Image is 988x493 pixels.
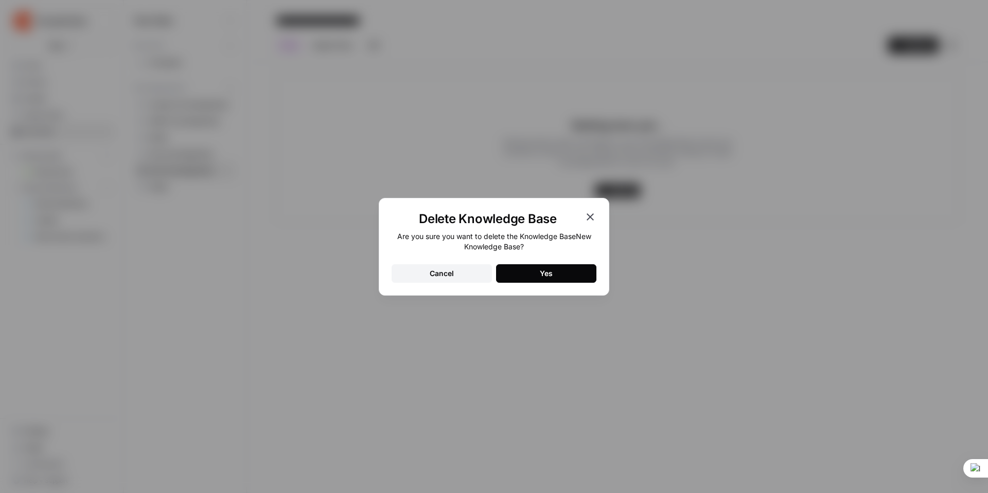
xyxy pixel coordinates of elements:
[392,264,492,283] button: Cancel
[540,268,553,279] div: Yes
[430,268,454,279] div: Cancel
[496,264,596,283] button: Yes
[392,211,584,227] h1: Delete Knowledge Base
[392,231,596,252] div: Are you sure you want to delete the Knowledge Base New Knowledge Base ?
